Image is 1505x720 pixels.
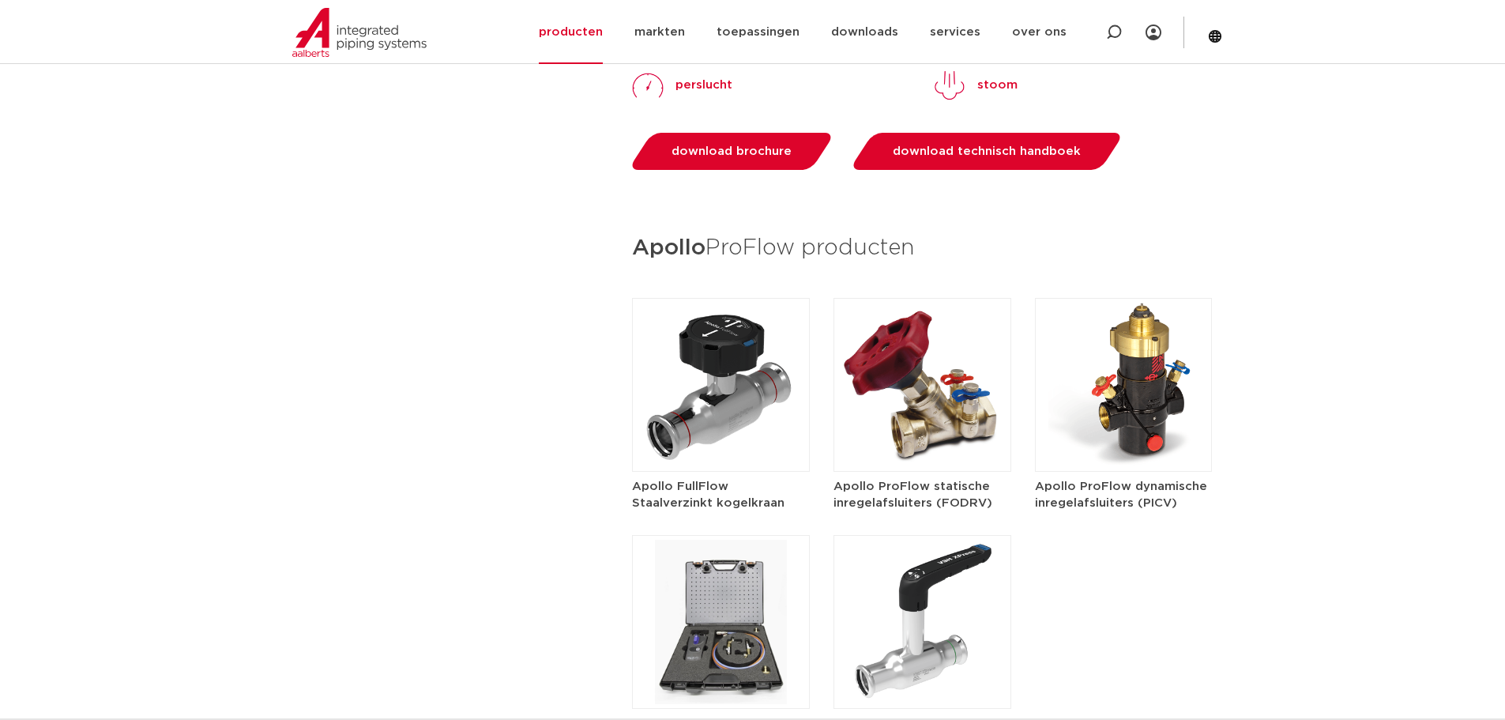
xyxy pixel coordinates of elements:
[1035,379,1213,511] a: Apollo ProFlow dynamische inregelafsluiters (PICV)
[934,70,1018,101] a: stoom
[977,76,1018,95] p: stoom
[632,237,705,259] strong: Apollo
[632,478,810,511] h5: Apollo FullFlow Staalverzinkt kogelkraan
[849,133,1125,170] a: download technisch handboek
[833,478,1011,511] h5: Apollo ProFlow statische inregelafsluiters (FODRV)
[632,230,1213,267] h3: ProFlow producten
[628,133,836,170] a: download brochure
[632,379,810,511] a: Apollo FullFlow Staalverzinkt kogelkraan
[833,379,1011,511] a: Apollo ProFlow statische inregelafsluiters (FODRV)
[1035,478,1213,511] h5: Apollo ProFlow dynamische inregelafsluiters (PICV)
[893,145,1081,157] span: download technisch handboek
[672,145,792,157] span: download brochure
[675,76,732,95] p: perslucht
[632,70,732,101] a: perslucht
